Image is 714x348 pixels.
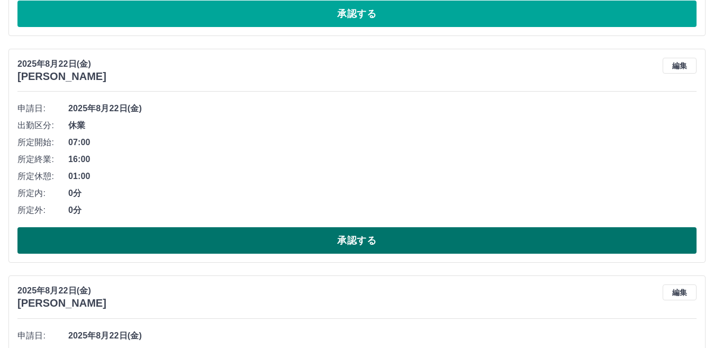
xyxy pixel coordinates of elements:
[68,102,697,115] span: 2025年8月22日(金)
[68,136,697,149] span: 07:00
[17,58,106,70] p: 2025年8月22日(金)
[68,153,697,166] span: 16:00
[17,284,106,297] p: 2025年8月22日(金)
[17,153,68,166] span: 所定終業:
[663,58,697,74] button: 編集
[17,70,106,83] h3: [PERSON_NAME]
[68,329,697,342] span: 2025年8月22日(金)
[17,329,68,342] span: 申請日:
[17,1,697,27] button: 承認する
[17,297,106,309] h3: [PERSON_NAME]
[68,204,697,217] span: 0分
[17,204,68,217] span: 所定外:
[68,187,697,200] span: 0分
[17,102,68,115] span: 申請日:
[17,119,68,132] span: 出勤区分:
[663,284,697,300] button: 編集
[68,119,697,132] span: 休業
[17,187,68,200] span: 所定内:
[17,136,68,149] span: 所定開始:
[68,170,697,183] span: 01:00
[17,227,697,254] button: 承認する
[17,170,68,183] span: 所定休憩:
